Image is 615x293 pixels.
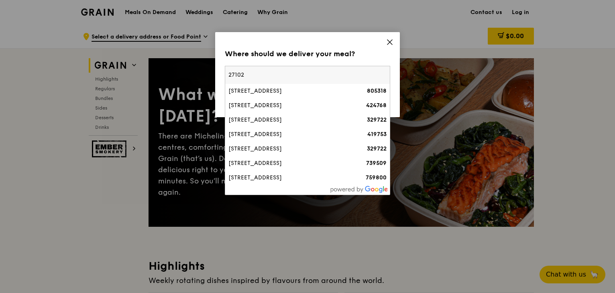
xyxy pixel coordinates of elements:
[228,130,347,138] div: [STREET_ADDRESS]
[367,131,387,138] strong: 419753
[367,116,387,123] strong: 329722
[225,48,390,59] div: Where should we deliver your meal?
[228,102,347,110] div: [STREET_ADDRESS]
[366,160,387,167] strong: 739509
[228,145,347,153] div: [STREET_ADDRESS]
[367,87,387,94] strong: 805318
[330,186,388,193] img: powered-by-google.60e8a832.png
[367,145,387,152] strong: 329722
[228,174,347,182] div: [STREET_ADDRESS]
[366,174,387,181] strong: 759800
[228,159,347,167] div: [STREET_ADDRESS]
[228,116,347,124] div: [STREET_ADDRESS]
[228,87,347,95] div: [STREET_ADDRESS]
[366,102,387,109] strong: 424768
